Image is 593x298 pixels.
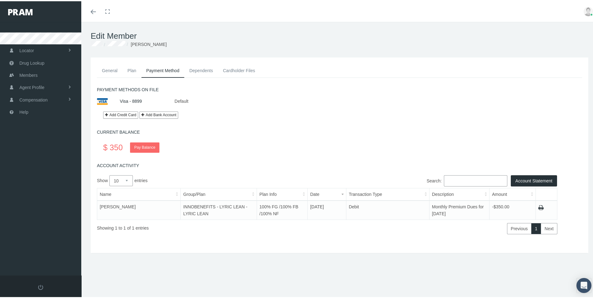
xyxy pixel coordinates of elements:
a: Previous [507,222,531,233]
th: Group/Plan: activate to sort column ascending [181,187,257,199]
span: Agent Profile [19,80,44,92]
span: $ 350 [103,142,123,151]
a: Cardholder Files [218,62,260,76]
h1: Edit Member [91,30,588,40]
span: INNOBENEFITS - LYRIC LEAN - LYRIC LEAN [183,203,247,215]
button: Add Bank Account [139,110,178,117]
span: [PERSON_NAME] [131,41,167,46]
input: Search: [444,174,507,185]
div: Open Intercom Messenger [576,277,591,292]
img: PRAM_20_x_78.png [8,8,33,14]
span: Help [19,105,28,117]
button: Account Statement [511,174,557,185]
span: Debit [349,203,359,208]
img: visa.png [97,97,108,104]
a: Payment Method [141,62,184,77]
a: Next [541,222,557,233]
h5: PAYMENT METHODS ON FILE [97,86,582,91]
a: Dependents [184,62,218,76]
span: Monthly Premium Dues for [DATE] [432,203,484,215]
a: General [97,62,123,76]
span: Members [19,68,38,80]
a: Add Credit Card [103,110,138,117]
div: Default [170,95,188,106]
span: [PERSON_NAME] [100,203,136,208]
span: -$350.00 [492,203,509,208]
th: Description: activate to sort column ascending [429,187,489,199]
a: Visa - 8899 [120,97,142,102]
img: user-placeholder.jpg [584,6,593,15]
span: Locator [19,43,34,55]
select: Showentries [109,174,133,185]
th: Name: activate to sort column ascending [97,187,181,199]
h5: ACCOUNT ACTIVITY [97,162,582,167]
h5: CURRENT BALANCE [97,128,582,134]
span: 100% FG /100% FB /100% NF [259,203,299,215]
th: Plan Info: activate to sort column ascending [257,187,307,199]
a: Print [538,203,544,210]
label: Show entries [97,174,327,185]
a: 1 [531,222,541,233]
span: [DATE] [310,203,324,208]
label: Search: [327,174,507,185]
th: Date: activate to sort column ascending [308,187,346,199]
th: Amount: activate to sort column ascending [489,187,535,199]
a: Plan [123,62,141,76]
a: Pay Balance [130,141,159,151]
th: Transaction Type: activate to sort column ascending [346,187,429,199]
span: Drug Lookup [19,56,44,68]
span: Compensation [19,93,48,105]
